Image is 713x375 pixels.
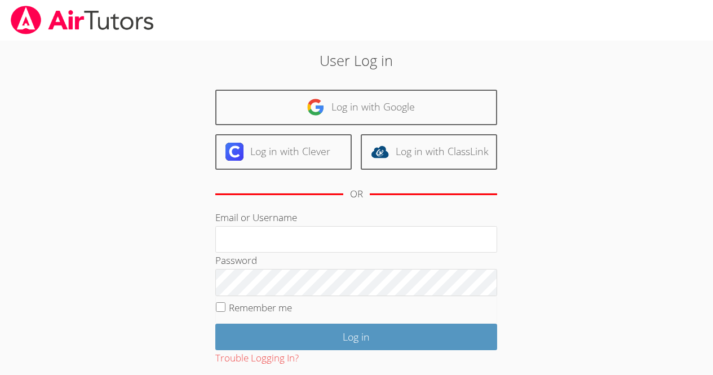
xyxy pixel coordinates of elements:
button: Trouble Logging In? [215,350,299,367]
input: Log in [215,324,497,350]
img: classlink-logo-d6bb404cc1216ec64c9a2012d9dc4662098be43eaf13dc465df04b49fa7ab582.svg [371,143,389,161]
label: Password [215,254,257,267]
div: OR [350,186,363,202]
img: airtutors_banner-c4298cdbf04f3fff15de1276eac7730deb9818008684d7c2e4769d2f7ddbe033.png [10,6,155,34]
label: Email or Username [215,211,297,224]
a: Log in with ClassLink [361,134,497,170]
label: Remember me [229,301,292,314]
a: Log in with Google [215,90,497,125]
a: Log in with Clever [215,134,352,170]
img: google-logo-50288ca7cdecda66e5e0955fdab243c47b7ad437acaf1139b6f446037453330a.svg [307,98,325,116]
h2: User Log in [164,50,549,71]
img: clever-logo-6eab21bc6e7a338710f1a6ff85c0baf02591cd810cc4098c63d3a4b26e2feb20.svg [225,143,243,161]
